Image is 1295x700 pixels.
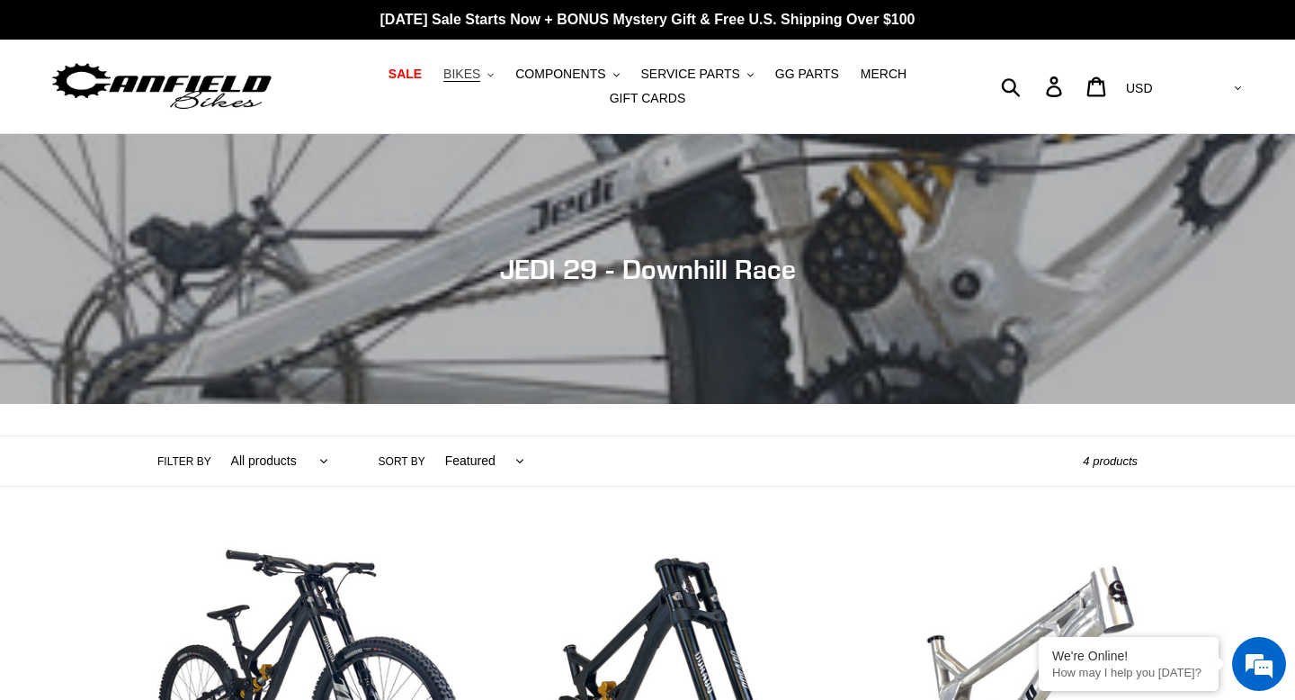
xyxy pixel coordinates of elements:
span: SERVICE PARTS [640,67,739,82]
label: Filter by [157,453,211,470]
a: SALE [380,62,431,86]
span: COMPONENTS [515,67,605,82]
span: SALE [388,67,422,82]
button: COMPONENTS [506,62,628,86]
input: Search [1011,67,1057,106]
a: GG PARTS [766,62,848,86]
a: GIFT CARDS [601,86,695,111]
label: Sort by [379,453,425,470]
button: BIKES [434,62,503,86]
span: GG PARTS [775,67,839,82]
span: BIKES [443,67,480,82]
img: Canfield Bikes [49,58,274,115]
span: JEDI 29 - Downhill Race [500,253,796,285]
p: How may I help you today? [1052,666,1205,679]
span: MERCH [861,67,906,82]
span: GIFT CARDS [610,91,686,106]
button: SERVICE PARTS [631,62,762,86]
span: 4 products [1083,454,1138,468]
div: We're Online! [1052,649,1205,663]
a: MERCH [852,62,915,86]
